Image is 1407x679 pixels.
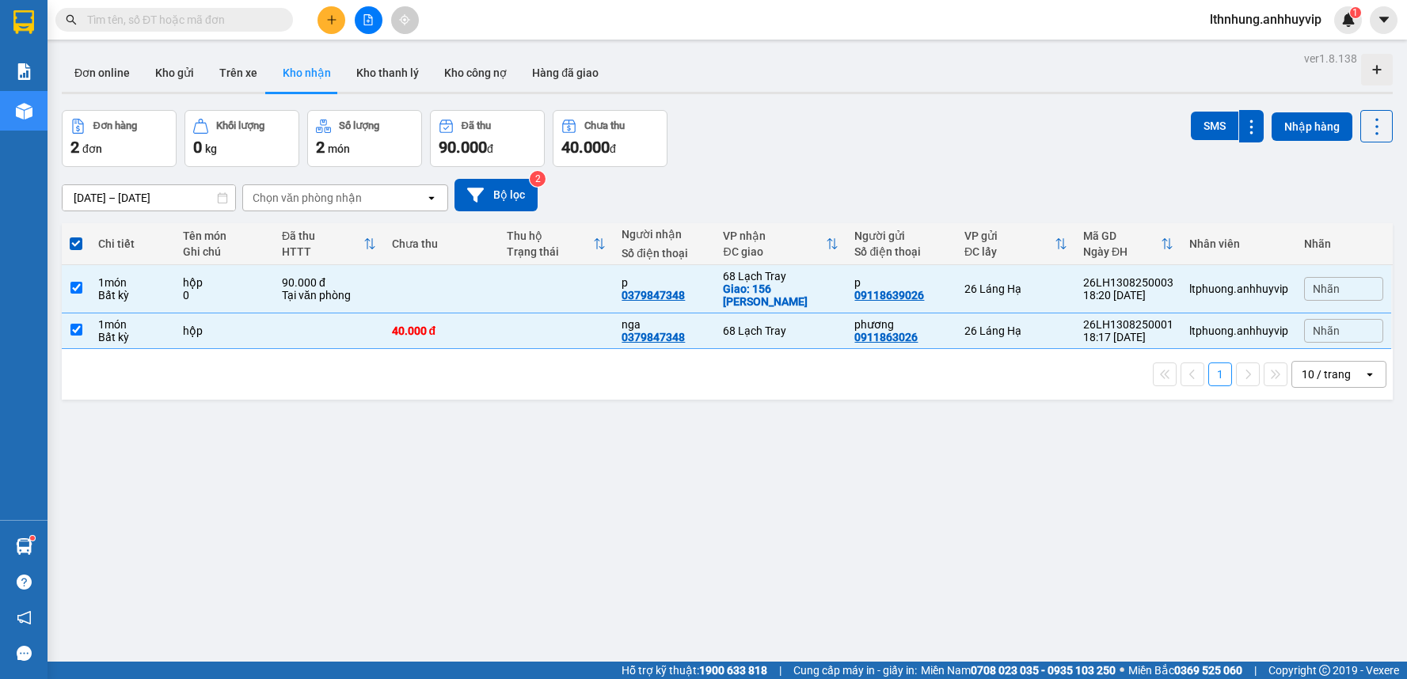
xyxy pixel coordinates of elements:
[399,14,410,25] span: aim
[282,245,363,258] div: HTTT
[1319,665,1330,676] span: copyright
[622,331,685,343] div: 0379847348
[610,142,616,155] span: đ
[1197,9,1334,29] span: lthnhung.anhhuyvip
[17,575,32,590] span: question-circle
[1083,276,1173,289] div: 26LH1308250003
[270,54,344,92] button: Kho nhận
[1254,662,1257,679] span: |
[854,229,949,242] div: Người gửi
[16,538,32,555] img: warehouse-icon
[507,245,593,258] div: Trạng thái
[921,662,1116,679] span: Miền Nam
[1208,362,1232,386] button: 1
[16,103,32,119] img: warehouse-icon
[274,223,384,265] th: Toggle SortBy
[622,228,707,241] div: Người nhận
[1377,13,1391,27] span: caret-down
[956,223,1075,265] th: Toggle SortBy
[1313,324,1340,337] span: Nhãn
[1361,54,1393,85] div: Tạo kho hàng mới
[183,245,266,258] div: Ghi chú
[70,138,79,157] span: 2
[530,171,546,187] sup: 2
[793,662,917,679] span: Cung cấp máy in - giấy in:
[1304,50,1357,67] div: ver 1.8.138
[425,192,438,204] svg: open
[622,276,707,289] div: p
[17,610,32,625] span: notification
[339,120,379,131] div: Số lượng
[1174,664,1242,677] strong: 0369 525 060
[205,142,217,155] span: kg
[183,276,266,289] div: hộp
[207,54,270,92] button: Trên xe
[854,245,949,258] div: Số điện thoại
[519,54,611,92] button: Hàng đã giao
[723,324,838,337] div: 68 Lạch Tray
[63,185,235,211] input: Select a date range.
[971,664,1116,677] strong: 0708 023 035 - 0935 103 250
[87,11,274,28] input: Tìm tên, số ĐT hoặc mã đơn
[326,14,337,25] span: plus
[193,138,202,157] span: 0
[392,237,491,250] div: Chưa thu
[344,54,432,92] button: Kho thanh lý
[216,120,264,131] div: Khối lượng
[487,142,493,155] span: đ
[1272,112,1352,141] button: Nhập hàng
[432,54,519,92] button: Kho công nợ
[93,120,137,131] div: Đơn hàng
[98,331,167,343] div: Bất kỳ
[1191,112,1238,140] button: SMS
[723,283,838,308] div: Giao: 156 lê thánh tông
[553,110,667,167] button: Chưa thu40.000đ
[98,318,167,331] div: 1 món
[392,324,491,337] div: 40.000 đ
[964,283,1067,295] div: 26 Láng Hạ
[328,142,350,155] span: món
[307,110,422,167] button: Số lượng2món
[1302,366,1351,382] div: 10 / trang
[699,664,767,677] strong: 1900 633 818
[1083,245,1161,258] div: Ngày ĐH
[715,223,846,265] th: Toggle SortBy
[1313,283,1340,295] span: Nhãn
[253,190,362,206] div: Chọn văn phòng nhận
[16,63,32,80] img: solution-icon
[462,120,491,131] div: Đã thu
[183,289,266,302] div: 0
[1083,331,1173,343] div: 18:17 [DATE]
[439,138,487,157] span: 90.000
[964,324,1067,337] div: 26 Láng Hạ
[723,270,838,283] div: 68 Lạch Tray
[316,138,325,157] span: 2
[363,14,374,25] span: file-add
[584,120,625,131] div: Chưa thu
[1370,6,1397,34] button: caret-down
[622,247,707,260] div: Số điện thoại
[355,6,382,34] button: file-add
[779,662,781,679] span: |
[622,318,707,331] div: nga
[1189,324,1288,337] div: ltphuong.anhhuyvip
[1189,283,1288,295] div: ltphuong.anhhuyvip
[62,110,177,167] button: Đơn hàng2đơn
[507,229,593,242] div: Thu hộ
[391,6,419,34] button: aim
[622,289,685,302] div: 0379847348
[282,276,376,289] div: 90.000 đ
[1075,223,1181,265] th: Toggle SortBy
[854,289,924,302] div: 09118639026
[854,318,949,331] div: phương
[282,229,363,242] div: Đã thu
[1083,229,1161,242] div: Mã GD
[13,10,34,34] img: logo-vxr
[30,536,35,541] sup: 1
[622,662,767,679] span: Hỗ trợ kỹ thuật:
[184,110,299,167] button: Khối lượng0kg
[183,324,266,337] div: hộp
[1189,237,1288,250] div: Nhân viên
[98,276,167,289] div: 1 món
[723,245,826,258] div: ĐC giao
